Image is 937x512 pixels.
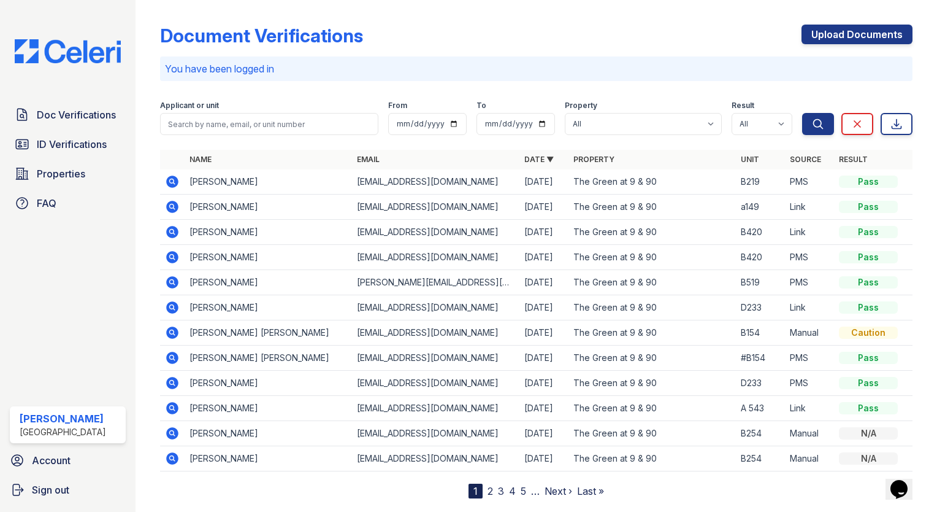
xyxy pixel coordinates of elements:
div: Pass [839,377,898,389]
td: [DATE] [519,346,568,371]
td: The Green at 9 & 90 [568,320,736,346]
span: Account [32,453,71,468]
td: PMS [785,346,834,371]
a: Last » [577,485,604,497]
td: The Green at 9 & 90 [568,295,736,320]
td: PMS [785,371,834,396]
td: [EMAIL_ADDRESS][DOMAIN_NAME] [352,446,519,471]
td: [EMAIL_ADDRESS][DOMAIN_NAME] [352,421,519,446]
span: FAQ [37,196,56,211]
td: B254 [736,446,785,471]
td: B420 [736,245,785,270]
td: B254 [736,421,785,446]
td: The Green at 9 & 90 [568,446,736,471]
div: Pass [839,276,898,289]
a: Email [357,155,380,164]
td: [PERSON_NAME] [185,195,352,220]
td: [DATE] [519,220,568,245]
td: [EMAIL_ADDRESS][DOMAIN_NAME] [352,371,519,396]
td: The Green at 9 & 90 [568,346,736,371]
div: [PERSON_NAME] [20,411,106,426]
div: N/A [839,427,898,440]
span: ID Verifications [37,137,107,152]
td: The Green at 9 & 90 [568,371,736,396]
span: Doc Verifications [37,107,116,122]
td: B219 [736,169,785,195]
td: D233 [736,295,785,320]
td: Link [785,396,834,421]
a: Source [790,155,821,164]
a: Next › [545,485,572,497]
iframe: chat widget [885,463,925,500]
span: Properties [37,166,85,181]
td: D233 [736,371,785,396]
label: Property [565,101,597,111]
a: FAQ [10,191,126,215]
a: Doc Verifications [10,103,126,127]
td: A 543 [736,396,785,421]
a: Account [5,448,131,473]
td: B519 [736,270,785,295]
a: Result [839,155,868,164]
td: [PERSON_NAME] [185,295,352,320]
div: Pass [839,251,898,263]
div: Pass [839,201,898,213]
td: PMS [785,270,834,295]
span: … [531,484,540,498]
td: The Green at 9 & 90 [568,270,736,295]
td: The Green at 9 & 90 [568,396,736,421]
td: The Green at 9 & 90 [568,245,736,270]
td: a149 [736,195,785,220]
td: [DATE] [519,446,568,471]
td: Manual [785,320,834,346]
label: To [476,101,486,111]
td: PMS [785,169,834,195]
td: [PERSON_NAME] [185,220,352,245]
div: 1 [468,484,483,498]
td: [PERSON_NAME] [PERSON_NAME] [185,346,352,371]
td: [EMAIL_ADDRESS][DOMAIN_NAME] [352,295,519,320]
a: Unit [741,155,759,164]
span: Sign out [32,483,69,497]
td: Link [785,220,834,245]
td: [PERSON_NAME] [185,371,352,396]
div: N/A [839,452,898,465]
td: PMS [785,245,834,270]
div: Pass [839,226,898,238]
td: [EMAIL_ADDRESS][DOMAIN_NAME] [352,169,519,195]
td: [EMAIL_ADDRESS][DOMAIN_NAME] [352,245,519,270]
a: 5 [521,485,526,497]
div: Pass [839,176,898,188]
td: The Green at 9 & 90 [568,169,736,195]
td: [EMAIL_ADDRESS][DOMAIN_NAME] [352,320,519,346]
div: Pass [839,301,898,314]
td: Manual [785,446,834,471]
td: B154 [736,320,785,346]
a: Sign out [5,478,131,502]
label: Applicant or unit [160,101,219,111]
div: Document Verifications [160,25,363,47]
a: ID Verifications [10,132,126,157]
td: #B154 [736,346,785,371]
div: Pass [839,402,898,414]
td: [EMAIL_ADDRESS][DOMAIN_NAME] [352,195,519,220]
td: [PERSON_NAME] [PERSON_NAME] [185,320,352,346]
td: B420 [736,220,785,245]
td: [EMAIL_ADDRESS][DOMAIN_NAME] [352,396,519,421]
div: Caution [839,327,898,339]
a: Property [573,155,614,164]
img: CE_Logo_Blue-a8612792a0a2168367f1c8372b55b34899dd931a85d93a1a3d3e32e68fde9ad4.png [5,39,131,63]
div: Pass [839,352,898,364]
a: 3 [498,485,504,497]
td: Manual [785,421,834,446]
td: [DATE] [519,295,568,320]
td: [DATE] [519,169,568,195]
td: [PERSON_NAME] [185,169,352,195]
p: You have been logged in [165,61,908,76]
a: Date ▼ [524,155,554,164]
div: [GEOGRAPHIC_DATA] [20,426,106,438]
td: [DATE] [519,320,568,346]
td: [DATE] [519,421,568,446]
input: Search by name, email, or unit number [160,113,378,135]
